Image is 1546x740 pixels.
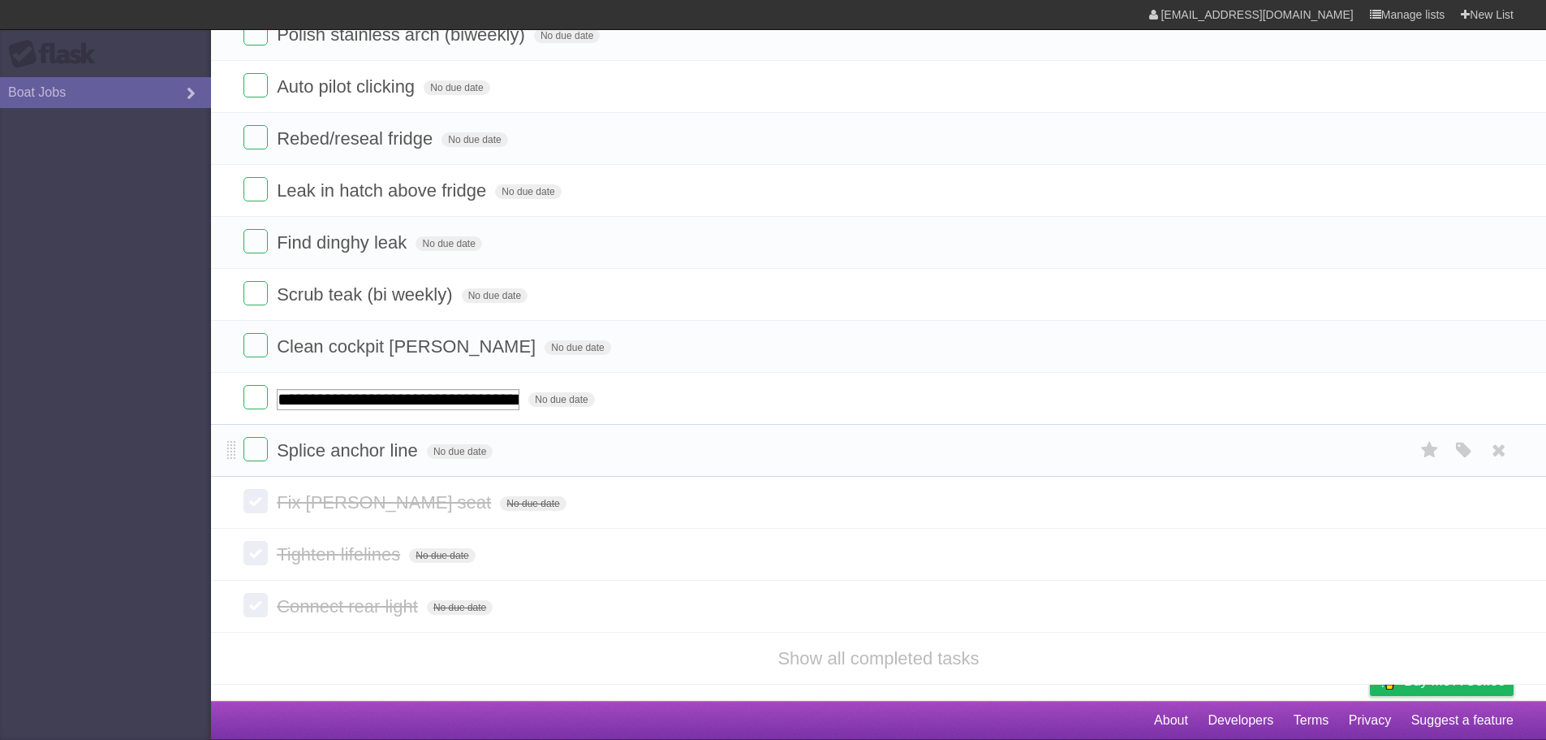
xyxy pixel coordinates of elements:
[243,21,268,45] label: Done
[1404,667,1505,695] span: Buy me a coffee
[277,336,540,357] span: Clean cockpit [PERSON_NAME]
[534,28,600,43] span: No due date
[243,437,268,461] label: Done
[424,80,489,95] span: No due date
[1349,705,1391,736] a: Privacy
[441,132,507,147] span: No due date
[409,548,475,563] span: No due date
[528,392,594,407] span: No due date
[495,184,561,199] span: No due date
[243,489,268,513] label: Done
[277,440,422,461] span: Splice anchor line
[277,232,411,253] span: Find dinghy leak
[1208,705,1273,736] a: Developers
[243,177,268,201] label: Done
[277,24,529,45] span: Polish stainless arch (biweekly)
[462,288,528,303] span: No due date
[427,600,493,615] span: No due date
[277,492,495,513] span: Fix [PERSON_NAME] seat
[277,128,437,149] span: Rebed/reseal fridge
[277,76,419,97] span: Auto pilot clicking
[277,180,490,201] span: Leak in hatch above fridge
[277,284,456,305] span: Scrub teak (bi weekly)
[243,73,268,97] label: Done
[1154,705,1188,736] a: About
[243,281,268,305] label: Done
[545,340,610,355] span: No due date
[243,229,268,253] label: Done
[1415,437,1445,464] label: Star task
[243,333,268,357] label: Done
[500,496,566,511] span: No due date
[277,596,422,617] span: Connect rear light
[416,236,481,251] span: No due date
[1294,705,1329,736] a: Terms
[277,544,404,565] span: Tighten lifelines
[243,541,268,565] label: Done
[1411,705,1514,736] a: Suggest a feature
[243,125,268,149] label: Done
[777,648,979,669] a: Show all completed tasks
[427,444,493,459] span: No due date
[243,593,268,617] label: Done
[8,40,106,69] div: Flask
[243,385,268,409] label: Done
